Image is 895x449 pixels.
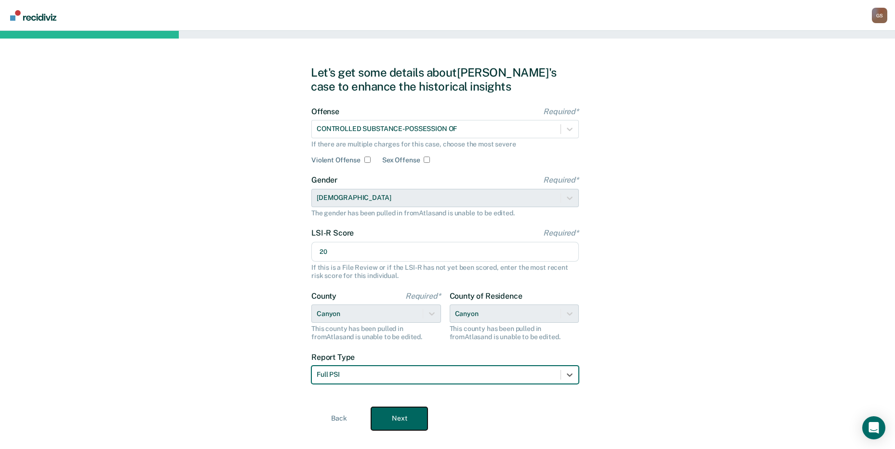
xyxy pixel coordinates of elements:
label: County [311,291,441,301]
button: Next [371,407,427,430]
div: If this is a File Review or if the LSI-R has not yet been scored, enter the most recent risk scor... [311,264,579,280]
button: Profile dropdown button [872,8,887,23]
label: Offense [311,107,579,116]
label: Sex Offense [382,156,420,164]
span: Required* [543,228,579,238]
label: Report Type [311,353,579,362]
label: Gender [311,175,579,185]
label: LSI-R Score [311,228,579,238]
label: County of Residence [450,291,579,301]
span: Required* [543,175,579,185]
img: Recidiviz [10,10,56,21]
div: If there are multiple charges for this case, choose the most severe [311,140,579,148]
label: Violent Offense [311,156,361,164]
button: Back [311,407,367,430]
div: Open Intercom Messenger [862,416,885,439]
span: Required* [405,291,441,301]
div: This county has been pulled in from Atlas and is unable to be edited. [450,325,579,341]
div: Let's get some details about [PERSON_NAME]'s case to enhance the historical insights [311,66,584,93]
div: The gender has been pulled in from Atlas and is unable to be edited. [311,209,579,217]
div: This county has been pulled in from Atlas and is unable to be edited. [311,325,441,341]
div: G S [872,8,887,23]
span: Required* [543,107,579,116]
